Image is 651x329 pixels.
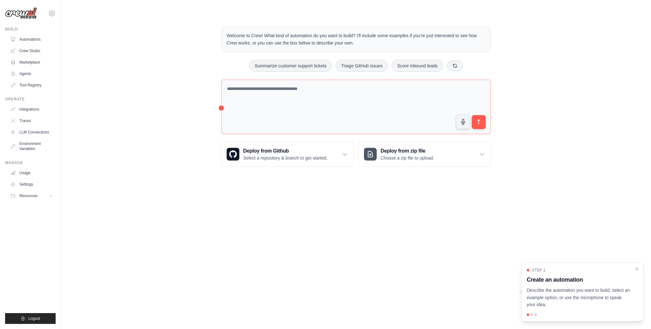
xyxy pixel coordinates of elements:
button: Triage GitHub issues [336,60,388,72]
div: Manage [5,160,56,165]
button: Summarize customer support tickets [249,60,332,72]
div: Build [5,27,56,32]
a: Traces [8,116,56,126]
p: Select a repository & branch to get started. [243,155,327,161]
a: Environment Variables [8,139,56,154]
a: Automations [8,34,56,45]
button: Resources [8,191,56,201]
span: Resources [19,193,38,198]
p: Choose a zip file to upload. [380,155,434,161]
a: Marketplace [8,57,56,67]
a: Integrations [8,104,56,114]
h3: Deploy from Github [243,147,327,155]
h3: Create an automation [527,275,630,284]
button: Score inbound leads [392,60,443,72]
span: Logout [28,316,40,321]
h3: Deploy from zip file [380,147,434,155]
div: Operate [5,97,56,102]
p: Describe the automation you want to build, select an example option, or use the microphone to spe... [527,287,630,308]
button: Close walkthrough [634,266,639,271]
img: Logo [5,7,37,19]
button: Logout [5,313,56,324]
a: Settings [8,179,56,189]
a: Agents [8,69,56,79]
a: Crew Studio [8,46,56,56]
a: Usage [8,168,56,178]
a: Tool Registry [8,80,56,90]
p: Welcome to Crew! What kind of automation do you want to build? I'll include some examples if you'... [227,32,485,47]
span: Step 1 [532,268,545,273]
a: LLM Connections [8,127,56,137]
